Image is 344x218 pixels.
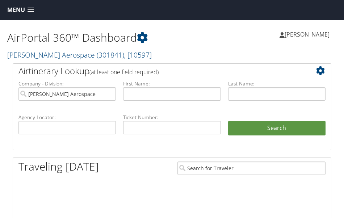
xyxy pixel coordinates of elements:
input: Search for Traveler [177,162,326,175]
label: Agency Locator: [18,114,116,121]
button: Search [228,121,326,135]
span: , [ 10597 ] [124,50,152,60]
a: Menu [4,4,38,16]
label: Ticket Number: [123,114,221,121]
span: Menu [7,7,25,13]
h1: Traveling [DATE] [18,159,99,174]
h1: AirPortal 360™ Dashboard [7,30,172,45]
h2: Airtinerary Lookup [18,65,299,77]
a: [PERSON_NAME] [280,24,337,45]
span: (at least one field required) [89,68,159,76]
span: ( 301841 ) [97,50,124,60]
label: First Name: [123,80,221,87]
a: [PERSON_NAME] Aerospace [7,50,152,60]
span: [PERSON_NAME] [285,30,330,38]
label: Company - Division: [18,80,116,87]
label: Last Name: [228,80,326,87]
